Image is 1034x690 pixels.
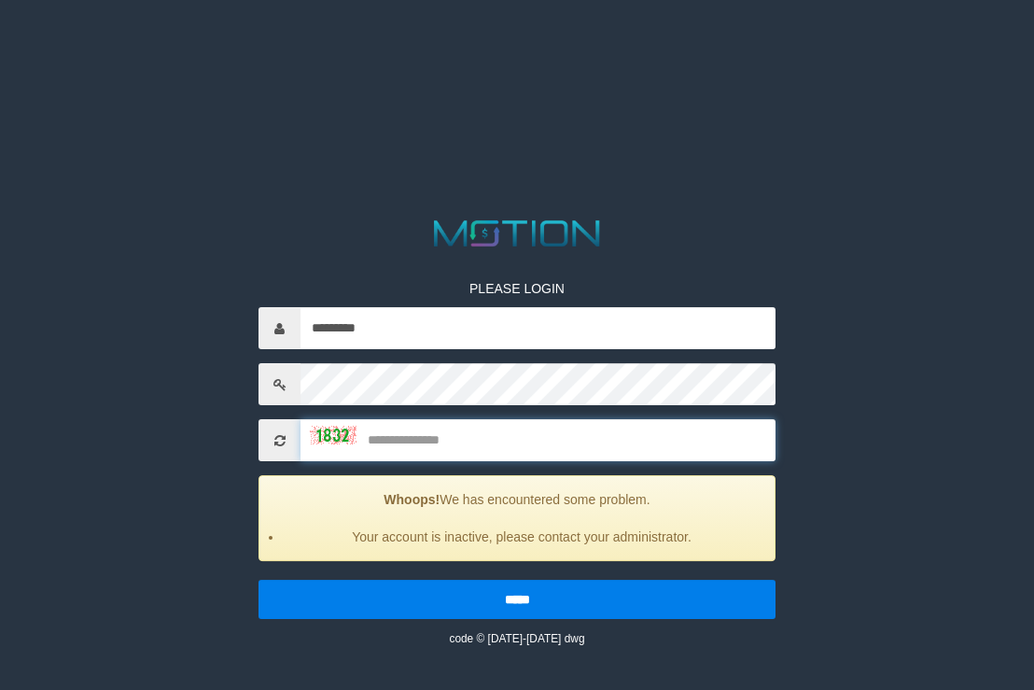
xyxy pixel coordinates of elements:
[310,426,356,444] img: captcha
[449,632,584,645] small: code © [DATE]-[DATE] dwg
[258,279,775,298] p: PLEASE LOGIN
[283,528,761,546] li: Your account is inactive, please contact your administrator.
[426,216,608,251] img: MOTION_logo.png
[384,492,440,507] strong: Whoops!
[258,475,775,561] div: We has encountered some problem.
